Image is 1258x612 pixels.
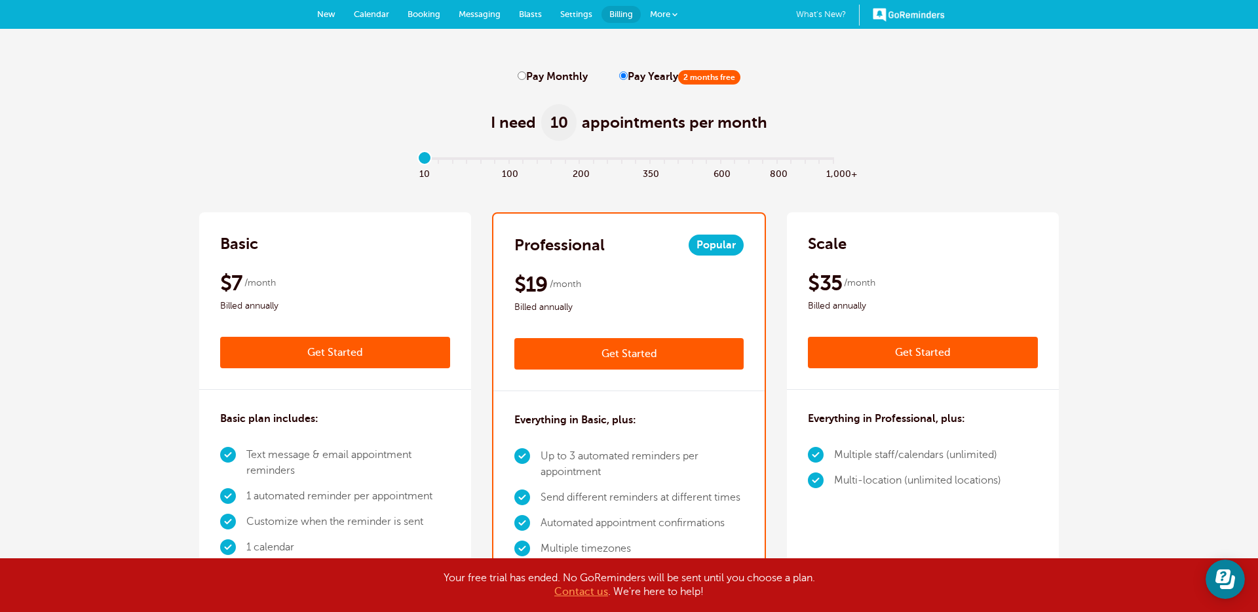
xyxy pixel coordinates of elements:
span: Popular [689,235,744,256]
div: Your free trial has ended. No GoReminders will be sent until you choose a plan. . We're here to h... [301,571,957,599]
li: Text message & email appointment reminders [246,442,450,484]
input: Pay Monthly [518,71,526,80]
a: Get Started [808,337,1038,368]
span: Billed annually [220,298,450,314]
a: What's New? [796,5,860,26]
span: Calendar [354,9,389,19]
li: Up to 3 automated reminders per appointment [541,444,744,485]
span: 1,000+ [826,165,841,180]
span: More [650,9,670,19]
li: Send different reminders at different times [541,485,744,510]
li: Automated appointment confirmations [541,510,744,536]
span: 200 [573,165,587,180]
span: $19 [514,271,548,297]
span: Billed annually [808,298,1038,314]
input: Pay Yearly2 months free [619,71,628,80]
span: Blasts [519,9,542,19]
a: Get Started [220,337,450,368]
label: Pay Monthly [518,71,588,83]
span: 10 [417,165,432,180]
span: $7 [220,270,242,296]
a: Billing [601,6,641,23]
h3: Everything in Professional, plus: [808,411,965,427]
a: Contact us [554,586,608,598]
li: Customize when the reminder is sent [246,509,450,535]
h3: Everything in Basic, plus: [514,412,636,428]
li: Multi-location (unlimited locations) [834,468,1001,493]
span: I need [491,112,536,133]
li: Multiple staff/calendars (unlimited) [834,442,1001,468]
span: appointments per month [582,112,767,133]
span: /month [844,275,875,291]
h2: Basic [220,233,258,254]
span: 100 [502,165,516,180]
span: /month [550,277,581,292]
li: 1 automated reminder per appointment [246,484,450,509]
iframe: Resource center [1206,560,1245,599]
span: Settings [560,9,592,19]
a: Get Started [514,338,744,370]
span: Booking [408,9,440,19]
span: 2 months free [678,70,740,85]
li: 1 calendar [246,535,450,560]
span: $35 [808,270,842,296]
span: 350 [643,165,657,180]
label: Pay Yearly [619,71,740,83]
span: New [317,9,335,19]
span: /month [244,275,276,291]
li: Multiple timezones [541,536,744,562]
h3: Basic plan includes: [220,411,318,427]
span: Messaging [459,9,501,19]
span: Billing [609,9,633,19]
span: 10 [541,104,577,141]
span: Billed annually [514,299,744,315]
span: 600 [714,165,728,180]
span: 800 [770,165,784,180]
h2: Professional [514,235,605,256]
h2: Scale [808,233,847,254]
